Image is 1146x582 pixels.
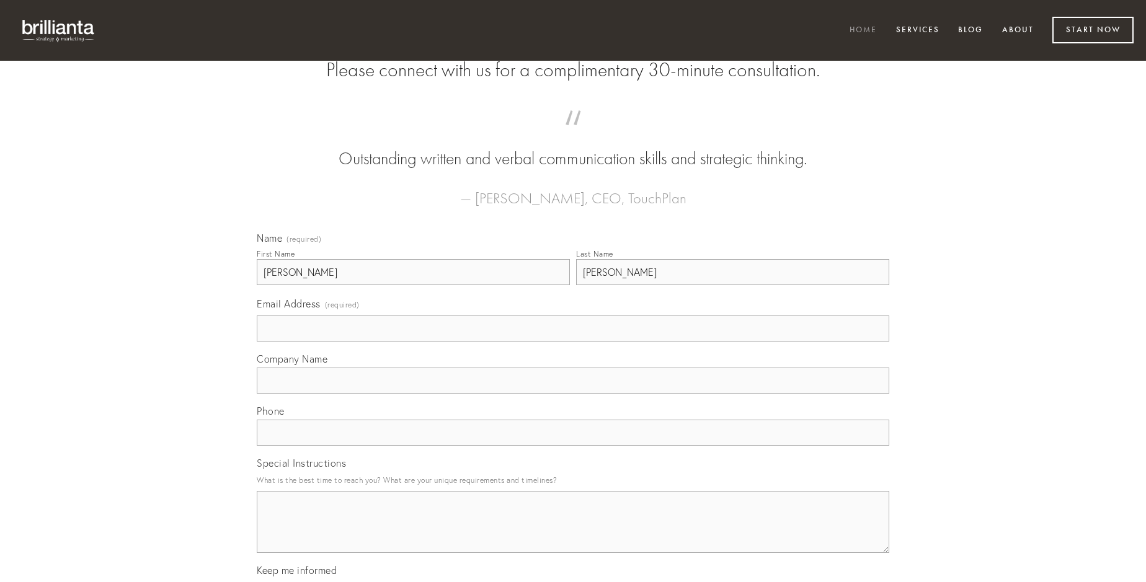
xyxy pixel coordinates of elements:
[950,20,991,41] a: Blog
[277,171,869,211] figcaption: — [PERSON_NAME], CEO, TouchPlan
[842,20,885,41] a: Home
[257,353,327,365] span: Company Name
[1052,17,1134,43] a: Start Now
[576,249,613,258] div: Last Name
[257,457,346,469] span: Special Instructions
[257,472,889,488] p: What is the best time to reach you? What are your unique requirements and timelines?
[12,12,105,48] img: brillianta - research, strategy, marketing
[888,20,948,41] a: Services
[325,296,360,313] span: (required)
[257,58,889,82] h2: Please connect with us for a complimentary 30-minute consultation.
[994,20,1042,41] a: About
[257,232,282,244] span: Name
[257,405,285,417] span: Phone
[257,298,321,310] span: Email Address
[286,236,321,243] span: (required)
[257,564,337,576] span: Keep me informed
[257,249,295,258] div: First Name
[277,123,869,147] span: “
[277,123,869,171] blockquote: Outstanding written and verbal communication skills and strategic thinking.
